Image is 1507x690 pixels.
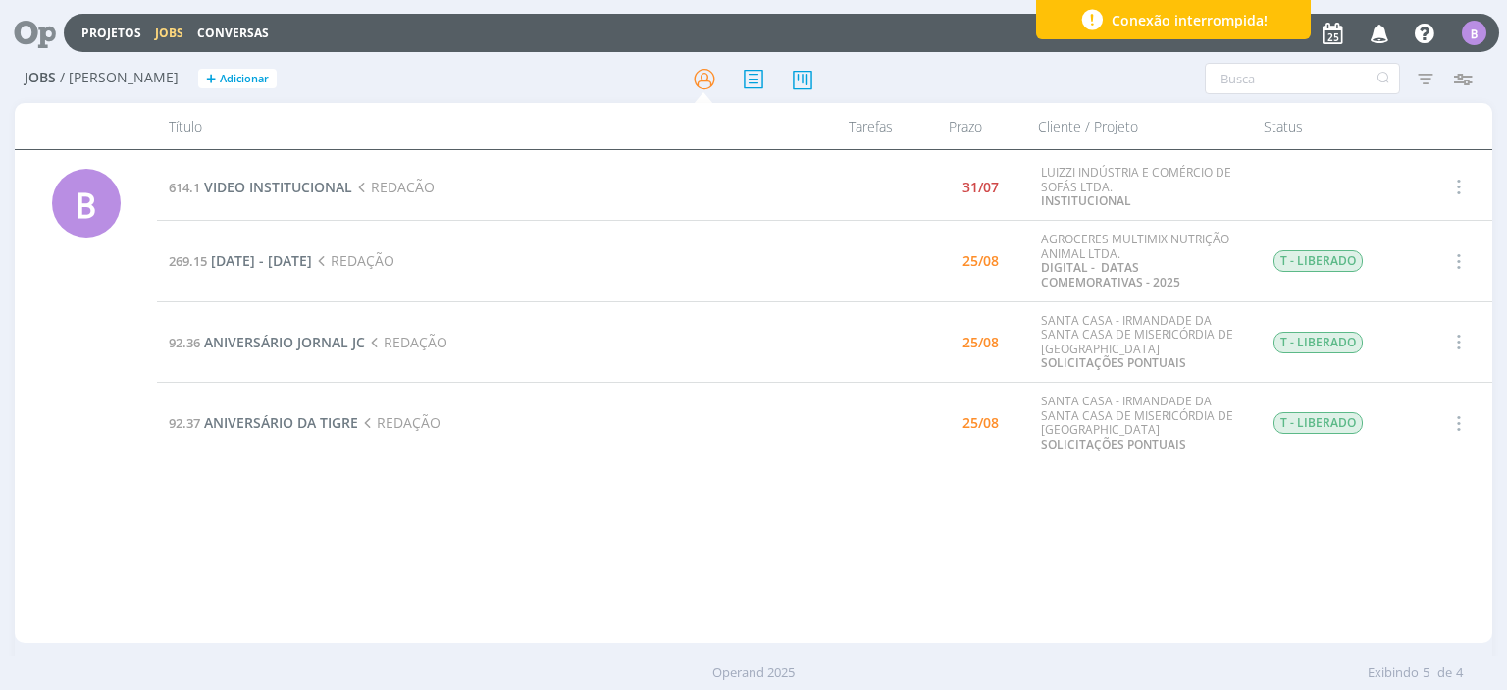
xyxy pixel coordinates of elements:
[1273,250,1363,272] span: T - LIBERADO
[204,413,358,432] span: ANIVERSÁRIO DA TIGRE
[358,413,440,432] span: REDAÇÃO
[1456,663,1463,683] span: 4
[365,333,446,351] span: REDAÇÃO
[787,103,905,149] div: Tarefas
[1041,395,1243,451] div: SANTA CASA - IRMANDADE DA SANTA CASA DE MISERICÓRDIA DE [GEOGRAPHIC_DATA]
[157,103,786,149] div: Título
[198,69,277,89] button: +Adicionar
[206,69,216,89] span: +
[25,70,56,86] span: Jobs
[1423,663,1429,683] span: 5
[1041,233,1243,290] div: AGROCERES MULTIMIX NUTRIÇÃO ANIMAL LTDA.
[169,333,365,351] a: 92.36ANIVERSÁRIO JORNAL JC
[1273,412,1363,434] span: T - LIBERADO
[191,26,275,41] button: Conversas
[1041,436,1186,452] a: SOLICITAÇÕES PONTUAIS
[169,334,200,351] span: 92.36
[169,178,352,196] a: 614.1VIDEO INSTITUCIONAL
[962,254,999,268] div: 25/08
[1368,663,1419,683] span: Exibindo
[81,25,141,41] a: Projetos
[149,26,189,41] button: Jobs
[169,251,312,270] a: 269.15[DATE] - [DATE]
[1462,21,1486,45] div: B
[204,333,365,351] span: ANIVERSÁRIO JORNAL JC
[1112,10,1268,30] span: Conexão interrompida!
[1273,332,1363,353] span: T - LIBERADO
[155,25,183,41] a: Jobs
[905,103,1026,149] div: Prazo
[1461,16,1487,50] button: B
[1041,314,1243,371] div: SANTA CASA - IRMANDADE DA SANTA CASA DE MISERICÓRDIA DE [GEOGRAPHIC_DATA]
[60,70,179,86] span: / [PERSON_NAME]
[962,336,999,349] div: 25/08
[962,181,999,194] div: 31/07
[76,26,147,41] button: Projetos
[197,25,269,41] a: Conversas
[1041,192,1131,209] a: INSTITUCIONAL
[312,251,393,270] span: REDAÇÃO
[1026,103,1252,149] div: Cliente / Projeto
[1252,103,1419,149] div: Status
[220,73,269,85] span: Adicionar
[962,416,999,430] div: 25/08
[169,414,200,432] span: 92.37
[211,251,312,270] span: [DATE] - [DATE]
[169,252,207,270] span: 269.15
[1437,663,1452,683] span: de
[204,178,352,196] span: VIDEO INSTITUCIONAL
[1041,166,1243,208] div: LUIZZI INDÚSTRIA E COMÉRCIO DE SOFÁS LTDA.
[1205,63,1400,94] input: Busca
[52,169,121,238] div: B
[169,413,358,432] a: 92.37ANIVERSÁRIO DA TIGRE
[1041,354,1186,371] a: SOLICITAÇÕES PONTUAIS
[352,178,434,196] span: REDACÃO
[1041,259,1180,290] a: DIGITAL - DATAS COMEMORATIVAS - 2025
[169,179,200,196] span: 614.1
